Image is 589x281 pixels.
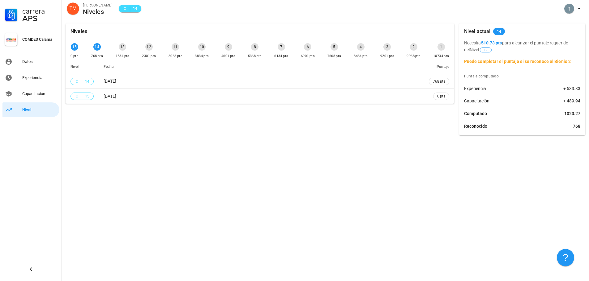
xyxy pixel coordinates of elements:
[93,43,101,51] div: 14
[83,2,113,8] div: [PERSON_NAME]
[464,85,486,92] span: Experiencia
[69,2,76,15] span: TM
[564,4,574,14] div: avatar
[251,43,258,51] div: 8
[2,102,59,117] a: Nivel
[71,43,78,51] div: 15
[99,59,424,74] th: Fecha
[85,93,90,99] span: 15
[2,54,59,69] a: Datos
[83,8,113,15] div: Niveles
[104,64,113,69] span: Fecha
[433,53,449,59] div: 10734 pts
[248,53,262,59] div: 5368 pts
[142,53,156,59] div: 2301 pts
[464,23,491,39] div: Nivel actual
[67,2,79,15] div: avatar
[462,70,585,82] div: Puntaje computado
[304,43,311,51] div: 6
[85,78,90,85] span: 14
[195,53,209,59] div: 3834 pts
[573,123,580,129] span: 768
[70,53,79,59] div: 0 pts
[119,43,126,51] div: 13
[66,59,99,74] th: Nivel
[104,94,116,99] span: [DATE]
[497,28,502,35] span: 14
[274,53,288,59] div: 6134 pts
[122,6,127,12] span: C
[357,43,365,51] div: 4
[424,59,454,74] th: Puntaje
[70,23,87,39] div: Niveles
[563,98,580,104] span: + 489.94
[70,64,79,69] span: Nivel
[464,98,489,104] span: Capacitación
[481,40,502,45] b: 510.73 pts
[407,53,420,59] div: 9968 pts
[172,43,179,51] div: 11
[75,78,79,85] span: C
[380,53,394,59] div: 9201 pts
[383,43,391,51] div: 3
[75,93,79,99] span: C
[464,110,487,117] span: Computado
[464,59,571,64] b: Puede completar el puntaje si se reconoce el Bienio 2
[2,70,59,85] a: Experiencia
[2,86,59,101] a: Capacitación
[437,64,449,69] span: Puntaje
[278,43,285,51] div: 7
[198,43,206,51] div: 10
[437,43,445,51] div: 1
[464,123,487,129] span: Reconocido
[331,43,338,51] div: 5
[169,53,182,59] div: 3068 pts
[563,85,580,92] span: + 533.33
[464,39,580,53] p: Necesita para alcanzar el puntaje requerido del
[564,110,580,117] span: 1023.27
[484,48,488,52] span: 13
[301,53,315,59] div: 6901 pts
[22,59,57,64] div: Datos
[22,75,57,80] div: Experiencia
[91,53,103,59] div: 768 pts
[22,107,57,112] div: Nivel
[225,43,232,51] div: 9
[433,78,445,85] span: 768 pts
[22,37,57,42] div: COMDES Calama
[354,53,368,59] div: 8434 pts
[410,43,417,51] div: 2
[470,47,492,52] span: Nivel
[145,43,153,51] div: 12
[22,7,57,15] div: Carrera
[104,79,116,84] span: [DATE]
[116,53,130,59] div: 1534 pts
[437,93,445,99] span: 0 pts
[221,53,235,59] div: 4601 pts
[133,6,138,12] span: 14
[327,53,341,59] div: 7668 pts
[22,91,57,96] div: Capacitación
[22,15,57,22] div: APS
